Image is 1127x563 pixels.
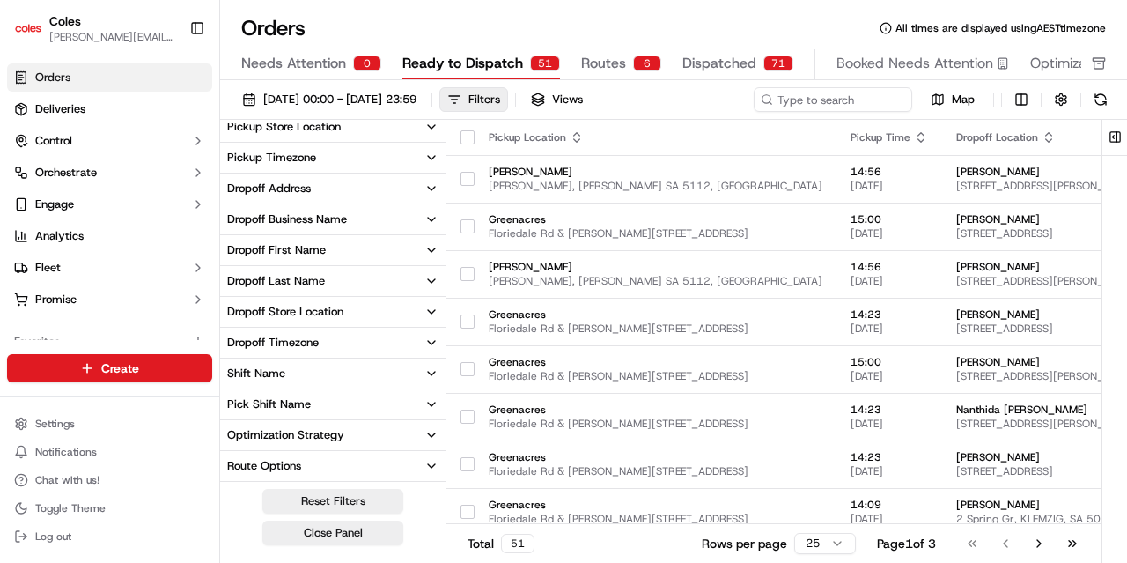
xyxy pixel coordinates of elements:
div: 💻 [149,256,163,270]
span: [PERSON_NAME] [489,260,822,274]
input: Got a question? Start typing here... [46,113,317,131]
button: Dropoff First Name [220,235,446,265]
span: [DATE] [851,512,928,526]
span: [DATE] [851,226,928,241]
a: 📗Knowledge Base [11,248,142,279]
div: Dropoff Last Name [227,273,325,289]
span: Greenacres [489,403,822,417]
div: Route Options [227,458,301,474]
span: Greenacres [489,212,822,226]
span: Greenacres [489,355,822,369]
span: Greenacres [489,307,822,322]
button: ColesColes[PERSON_NAME][EMAIL_ADDRESS][PERSON_NAME][DOMAIN_NAME] [7,7,182,49]
button: Start new chat [299,173,320,194]
button: [DATE] 00:00 - [DATE] 23:59 [234,87,424,112]
span: Greenacres [489,450,822,464]
div: Shift Name [227,366,285,382]
button: Dropoff Store Location [220,297,446,327]
button: Map [919,89,986,110]
span: Promise [35,292,77,307]
img: Coles [14,14,42,42]
button: Toggle Theme [7,496,212,521]
a: Analytics [7,222,212,250]
p: Rows per page [702,535,787,552]
button: Dropoff Last Name [220,266,446,296]
button: Pickup Timezone [220,143,446,173]
input: Type to search [754,87,912,112]
div: 71 [763,56,793,71]
span: Orchestrate [35,165,97,181]
span: 14:09 [851,498,928,512]
button: Settings [7,411,212,436]
span: Chat with us! [35,473,99,487]
span: 15:00 [851,355,928,369]
div: 51 [501,534,534,553]
span: [PERSON_NAME], [PERSON_NAME] SA 5112, [GEOGRAPHIC_DATA] [489,179,822,193]
a: Orders [7,63,212,92]
a: Powered byPylon [124,297,213,311]
div: 51 [530,56,560,71]
button: Close Panel [262,521,403,545]
span: Log out [35,530,71,544]
span: Settings [35,417,75,431]
button: Coles [49,12,81,30]
span: Map [952,92,975,107]
div: 6 [633,56,661,71]
span: [DATE] [851,464,928,478]
div: Optimization Strategy [227,427,344,443]
div: Total [468,534,534,553]
span: [DATE] 00:00 - [DATE] 23:59 [263,92,416,107]
span: Orders [35,70,70,85]
button: Route Options [220,451,446,481]
span: 14:56 [851,260,928,274]
span: 14:23 [851,450,928,464]
div: Start new chat [60,167,289,185]
div: Dropoff Store Location [227,304,343,320]
span: 15:00 [851,212,928,226]
button: Reset Filters [262,489,403,514]
span: [DATE] [851,417,928,431]
span: [PERSON_NAME], [PERSON_NAME] SA 5112, [GEOGRAPHIC_DATA] [489,274,822,288]
button: Promise [7,285,212,314]
p: Welcome 👋 [18,70,320,98]
span: [DATE] [851,369,928,383]
span: Engage [35,196,74,212]
span: Floriedale Rd & [PERSON_NAME][STREET_ADDRESS] [489,512,822,526]
span: 14:23 [851,307,928,322]
button: Pick Shift Name [220,389,446,419]
div: Dropoff First Name [227,242,326,258]
button: Create [7,354,212,382]
button: Orchestrate [7,159,212,187]
button: Refresh [1088,87,1113,112]
div: Pickup Timezone [227,150,316,166]
button: Fleet [7,254,212,282]
span: All times are displayed using AEST timezone [895,21,1106,35]
span: Greenacres [489,498,822,512]
span: [DATE] [851,179,928,193]
img: Nash [18,17,53,52]
div: Dropoff Business Name [227,211,347,227]
button: Optimization Strategy [220,420,446,450]
button: Shift Name [220,359,446,389]
div: Favorites [7,328,212,356]
span: Routes [581,53,626,74]
div: Pick Shift Name [227,396,311,412]
span: Create [101,359,139,377]
span: Pylon [175,298,213,311]
div: Dropoff Address [227,181,311,196]
span: Fleet [35,260,61,276]
button: Notifications [7,440,212,464]
div: Dropoff Timezone [227,335,319,351]
span: Notifications [35,445,97,459]
span: [PERSON_NAME][EMAIL_ADDRESS][PERSON_NAME][DOMAIN_NAME] [49,30,175,44]
div: 0 [353,56,381,71]
span: Knowledge Base [35,255,135,272]
div: Page 1 of 3 [877,535,936,552]
button: Dropoff Business Name [220,204,446,234]
h1: Orders [241,14,306,42]
span: 14:23 [851,403,928,417]
span: Deliveries [35,101,85,117]
span: [DATE] [851,274,928,288]
span: Control [35,133,72,149]
span: Views [552,92,583,107]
